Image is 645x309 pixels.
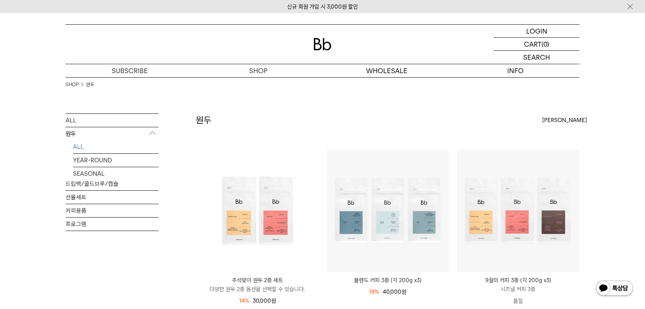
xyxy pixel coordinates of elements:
p: 9월의 커피 3종 (각 200g x3) [457,276,579,285]
a: SHOP [194,64,322,77]
a: 블렌드 커피 3종 (각 200g x3) [327,276,449,285]
a: SEASONAL [73,167,159,180]
a: SUBSCRIBE [66,64,194,77]
p: 시즈널 커피 3종 [457,285,579,294]
a: 추석맞이 원두 2종 세트 다양한 원두 2종 옵션을 선택할 수 있습니다. [196,276,318,294]
img: 카카오톡 채널 1:1 채팅 버튼 [595,280,634,298]
p: LOGIN [526,25,547,37]
a: CART (0) [494,38,579,51]
img: 로고 [314,38,331,50]
p: 품절 [457,294,579,309]
img: 추석맞이 원두 2종 세트 [196,150,318,272]
a: 신규 회원 가입 시 3,000원 할인 [287,3,358,10]
a: 프로그램 [66,218,159,231]
a: 커피용품 [66,204,159,217]
a: 9월의 커피 3종 (각 200g x3) 시즈널 커피 3종 [457,276,579,294]
p: CART [524,38,541,50]
span: 40,000 [383,288,406,295]
span: 원 [401,288,406,295]
div: 14% [239,296,249,305]
p: 원두 [66,127,159,141]
div: 18% [369,287,379,296]
a: YEAR-ROUND [73,154,159,167]
img: 9월의 커피 3종 (각 200g x3) [457,150,579,272]
a: 드립백/콜드브루/캡슐 [66,177,159,190]
span: 30,000 [253,297,276,304]
p: 다양한 원두 2종 옵션을 선택할 수 있습니다. [196,285,318,294]
span: [PERSON_NAME] [542,116,587,125]
img: 블렌드 커피 3종 (각 200g x3) [327,150,449,272]
a: 원두 [86,81,94,88]
a: ALL [66,114,159,127]
p: INFO [451,64,579,77]
a: ALL [73,140,159,153]
a: LOGIN [494,25,579,38]
a: 선물세트 [66,191,159,204]
p: 추석맞이 원두 2종 세트 [196,276,318,285]
p: WHOLESALE [322,64,451,77]
a: SHOP [66,81,79,88]
h2: 원두 [196,114,212,127]
p: SEARCH [523,51,550,64]
p: (0) [541,38,549,50]
span: 원 [271,297,276,304]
